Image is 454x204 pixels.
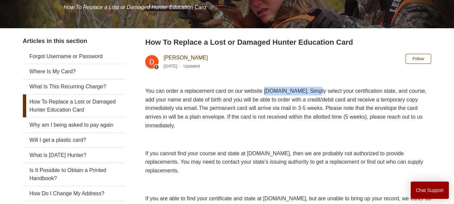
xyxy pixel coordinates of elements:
a: Is It Possible to Obtain a Printed Handbook? [23,163,125,186]
h2: How To Replace a Lost or Damaged Hunter Education Card [145,37,431,48]
span: Articles in this section [23,38,87,44]
a: What Is This Recurring Charge? [23,79,125,94]
a: Where Is My Card? [23,64,125,79]
a: How To Replace a Lost or Damaged Hunter Education Card [23,94,125,117]
button: Follow Article [406,54,431,64]
a: How Do I Change My Address? [23,186,125,201]
time: 03/04/2024, 08:49 [164,64,177,69]
span: You can order a replacement card on our website [DOMAIN_NAME]. Simply select your certification s... [145,88,426,128]
a: What is [DATE] Hunter? [23,148,125,163]
span: If you cannot find your course and state at [DOMAIN_NAME], then we are probably not authorized to... [145,151,423,173]
a: Why am I being asked to pay again [23,118,125,132]
button: Chat Support [411,181,449,199]
a: Will I get a plastic card? [23,133,125,148]
a: [PERSON_NAME] [164,55,208,60]
a: Forgot Username or Password [23,49,125,64]
li: Updated [183,64,200,69]
span: How To Replace a Lost or Damaged Hunter Education Card [64,4,206,10]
